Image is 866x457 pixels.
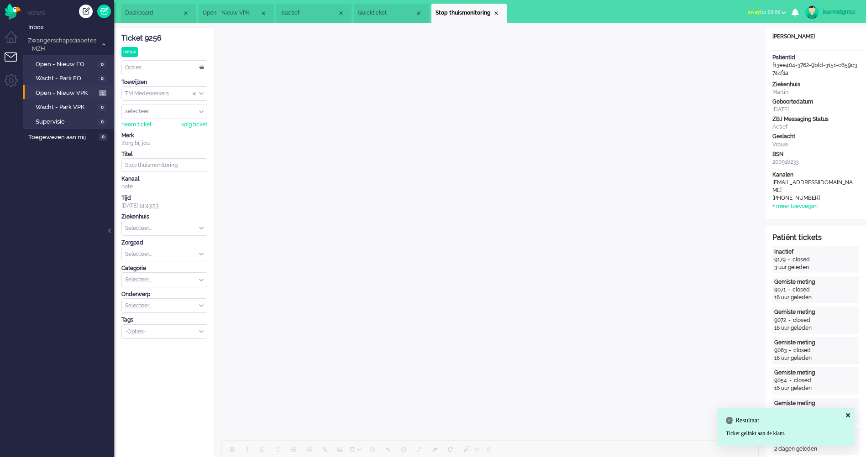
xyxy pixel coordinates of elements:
[793,256,810,264] div: closed
[774,339,857,347] div: Gemiste meting
[121,140,207,147] div: Zorg bij jou
[772,88,859,96] div: Martini
[121,291,207,298] div: Onderwerp
[5,74,25,94] li: Admin menu
[774,308,857,316] div: Gemiste meting
[121,47,138,57] div: nieuw
[772,141,859,149] div: Vrouw
[5,6,21,13] a: Omnidesk
[774,369,857,377] div: Gemiste meting
[4,4,533,20] body: Rich Text Area. Press ALT-0 for help.
[774,347,787,354] div: 9063
[772,203,818,210] div: + meer toevoegen
[358,9,415,17] span: Quickticket
[786,317,793,324] div: -
[774,264,857,271] div: 3 uur geleden
[774,317,786,324] div: 9072
[793,286,810,294] div: closed
[793,317,810,324] div: closed
[26,88,113,98] a: Open - Nieuw VPK 1
[199,4,274,23] li: View
[772,194,855,202] div: [PHONE_NUMBER]
[493,10,500,17] div: Close tab
[774,324,857,332] div: 16 uur geleden
[121,86,207,101] div: Assign Group
[793,347,811,354] div: closed
[766,54,866,77] div: f13ee404-3762-9bfd-3151-c659c3744f1a
[121,78,207,86] div: Toewijzen
[121,151,207,158] div: Titel
[794,377,811,384] div: closed
[36,74,96,83] span: Wacht - Park FO
[726,430,846,437] div: Ticket gelinkt aan de klant.
[774,256,786,264] div: 9179
[774,248,857,256] div: Inactief
[431,4,507,23] li: 9256
[182,10,189,17] div: Close tab
[121,316,207,324] div: Tags
[280,9,337,17] span: Inactief
[121,104,207,119] div: Assign User
[121,194,207,210] div: [DATE] 14:43:53
[121,265,207,272] div: Categorie
[772,151,859,158] div: BSN
[803,5,857,19] a: jeannetgmsc
[121,194,207,202] div: Tijd
[28,23,114,32] span: Inbox
[793,407,810,415] div: closed
[805,5,819,19] img: avatar
[772,171,859,179] div: Kanalen
[121,4,196,23] li: Dashboard
[772,233,859,243] div: Patiënt tickets
[26,116,113,126] a: Supervisie 0
[823,7,857,16] div: jeannetgmsc
[26,132,114,142] a: Toegewezen aan mij 0
[774,384,857,392] div: 16 uur geleden
[774,377,787,384] div: 9054
[786,407,793,415] div: -
[121,175,207,183] div: Kanaal
[121,33,207,44] div: Ticket 9256
[36,60,96,69] span: Open - Nieuw FO
[787,377,794,384] div: -
[774,445,857,453] div: 2 dagen geleden
[276,4,352,23] li: 9179
[774,286,786,294] div: 9071
[742,3,792,23] li: awayfor 00:06
[121,324,207,339] div: Select Tags
[121,132,207,140] div: Merk
[79,5,93,18] div: Creëer ticket
[26,59,113,69] a: Open - Nieuw FO 0
[27,9,114,17] li: Views
[786,286,793,294] div: -
[98,104,106,111] span: 0
[121,239,207,247] div: Zorgpad
[125,9,182,17] span: Dashboard
[28,133,96,142] span: Toegewezen aan mij
[97,5,111,18] a: Quick Ticket
[99,90,106,97] span: 1
[121,121,152,129] div: neem ticket
[98,119,106,125] span: 0
[5,4,21,20] img: flow_omnibird.svg
[26,102,113,112] a: Wacht - Park VPK 0
[772,106,859,114] div: [DATE]
[337,10,345,17] div: Close tab
[772,133,859,140] div: Geslacht
[121,183,207,191] div: note
[121,213,207,221] div: Ziekenhuis
[772,179,855,194] div: [EMAIL_ADDRESS][DOMAIN_NAME]
[726,417,846,424] h4: Resultaat
[772,158,859,166] div: 200916233
[774,407,786,415] div: 8922
[98,75,106,82] span: 0
[787,347,793,354] div: -
[26,36,97,53] span: Zwangerschapsdiabetes - MZH
[354,4,429,23] li: Quickticket
[748,9,760,15] span: away
[260,10,267,17] div: Close tab
[181,121,207,129] div: volg ticket
[774,354,857,362] div: 16 uur geleden
[26,73,113,83] a: Wacht - Park FO 0
[26,22,114,32] a: Inbox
